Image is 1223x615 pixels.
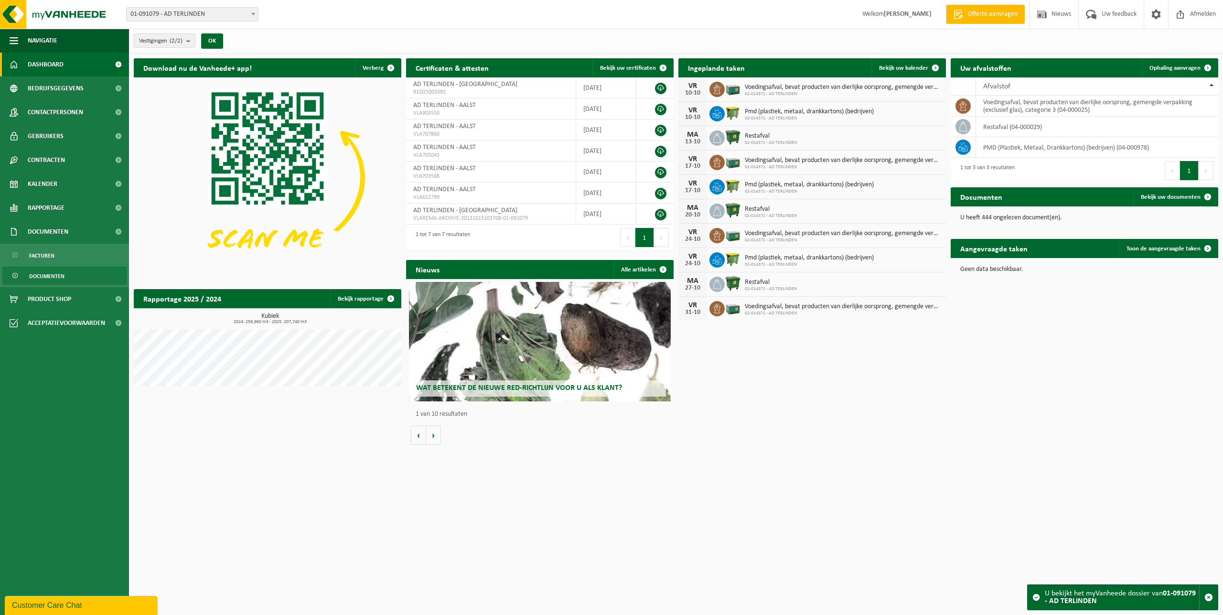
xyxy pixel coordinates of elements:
div: 1 tot 7 van 7 resultaten [411,227,470,248]
a: Ophaling aanvragen [1142,58,1217,77]
span: VLA612799 [413,194,569,201]
img: PB-LB-0680-HPE-GN-01 [725,300,741,316]
span: 02-014371 - AD TERLINDEN [745,116,874,121]
div: MA [683,277,702,285]
span: RED25003385 [413,88,569,96]
td: voedingsafval, bevat producten van dierlijke oorsprong, gemengde verpakking (exclusief glas), cat... [976,96,1218,117]
button: Verberg [355,58,400,77]
a: Alle artikelen [613,260,673,279]
div: VR [683,253,702,260]
img: PB-LB-0680-HPE-GN-01 [725,153,741,170]
span: 02-014371 - AD TERLINDEN [745,213,797,219]
td: [DATE] [576,119,637,140]
img: Download de VHEPlus App [134,77,401,278]
span: AD TERLINDEN - AALST [413,102,476,109]
div: 17-10 [683,163,702,170]
span: Rapportage [28,196,64,220]
h2: Certificaten & attesten [406,58,498,77]
div: 20-10 [683,212,702,218]
div: U bekijkt het myVanheede dossier van [1045,585,1199,610]
span: Wat betekent de nieuwe RED-richtlijn voor u als klant? [416,384,622,392]
span: Bekijk uw certificaten [600,65,656,71]
span: AD TERLINDEN - [GEOGRAPHIC_DATA] [413,81,517,88]
div: VR [683,302,702,309]
div: 24-10 [683,260,702,267]
div: 27-10 [683,285,702,291]
span: Contactpersonen [28,100,83,124]
img: PB-LB-0680-HPE-GN-01 [725,227,741,243]
a: Bekijk uw documenten [1133,187,1217,206]
span: 02-014371 - AD TERLINDEN [745,189,874,194]
a: Bekijk rapportage [330,289,400,308]
a: Bekijk uw kalender [871,58,945,77]
div: VR [683,82,702,90]
a: Documenten [2,267,127,285]
img: WB-1100-HPE-GN-01 [725,202,741,218]
p: 1 van 10 resultaten [416,411,669,418]
span: VLA705043 [413,151,569,159]
h2: Download nu de Vanheede+ app! [134,58,261,77]
p: U heeft 444 ongelezen document(en). [960,215,1209,221]
h2: Uw afvalstoffen [951,58,1021,77]
span: Contracten [28,148,65,172]
div: MA [683,204,702,212]
td: [DATE] [576,140,637,162]
td: PMD (Plastiek, Metaal, Drankkartons) (bedrijven) (04-000978) [976,137,1218,158]
button: Vorige [411,426,426,445]
span: Documenten [28,220,68,244]
img: WB-1100-HPE-GN-01 [725,129,741,145]
span: Ophaling aanvragen [1149,65,1201,71]
button: Volgende [426,426,441,445]
span: Restafval [745,132,797,140]
span: Bekijk uw documenten [1141,194,1201,200]
span: Verberg [363,65,384,71]
h2: Ingeplande taken [678,58,754,77]
count: (2/2) [170,38,182,44]
span: AD TERLINDEN - AALST [413,186,476,193]
span: Navigatie [28,29,57,53]
span: Afvalstof [983,83,1010,90]
span: Voedingsafval, bevat producten van dierlijke oorsprong, gemengde verpakking (exc... [745,303,941,311]
div: VR [683,107,702,114]
a: Offerte aanvragen [946,5,1025,24]
a: Facturen [2,246,127,264]
h2: Aangevraagde taken [951,239,1037,258]
span: 02-014371 - AD TERLINDEN [745,140,797,146]
span: Pmd (plastiek, metaal, drankkartons) (bedrijven) [745,108,874,116]
span: Kalender [28,172,57,196]
h2: Rapportage 2025 / 2024 [134,289,231,308]
span: VLA707860 [413,130,569,138]
td: [DATE] [576,162,637,183]
img: WB-1100-HPE-GN-01 [725,275,741,291]
span: 02-014371 - AD TERLINDEN [745,164,941,170]
span: Gebruikers [28,124,64,148]
span: VLA703588 [413,173,569,180]
span: Voedingsafval, bevat producten van dierlijke oorsprong, gemengde verpakking (exc... [745,230,941,237]
span: 01-091079 - AD TERLINDEN [126,7,258,22]
span: AD TERLINDEN - AALST [413,165,476,172]
div: 24-10 [683,236,702,243]
a: Bekijk uw certificaten [592,58,673,77]
span: Acceptatievoorwaarden [28,311,105,335]
img: WB-1100-HPE-GN-50 [725,105,741,121]
span: Restafval [745,279,797,286]
div: 13-10 [683,139,702,145]
a: Toon de aangevraagde taken [1119,239,1217,258]
button: Next [654,228,669,247]
td: [DATE] [576,77,637,98]
h2: Nieuws [406,260,449,279]
img: WB-1100-HPE-GN-50 [725,251,741,267]
button: Vestigingen(2/2) [134,33,195,48]
span: Bedrijfsgegevens [28,76,84,100]
a: Wat betekent de nieuwe RED-richtlijn voor u als klant? [409,282,671,401]
span: Pmd (plastiek, metaal, drankkartons) (bedrijven) [745,254,874,262]
span: AD TERLINDEN - AALST [413,123,476,130]
div: 10-10 [683,90,702,97]
button: OK [201,33,223,49]
strong: [PERSON_NAME] [884,11,932,18]
span: Dashboard [28,53,64,76]
span: 01-091079 - AD TERLINDEN [127,8,258,21]
iframe: chat widget [5,594,160,615]
span: 02-014371 - AD TERLINDEN [745,91,941,97]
